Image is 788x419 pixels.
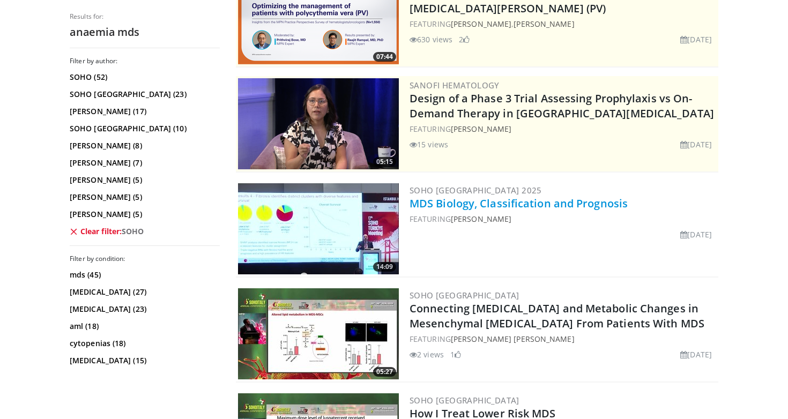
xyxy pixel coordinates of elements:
a: mds (45) [70,270,217,280]
a: SOHO [GEOGRAPHIC_DATA] [410,395,519,406]
li: 1 [450,349,461,360]
div: FEATURING [410,123,716,134]
a: MDS Biology, Classification and Prognosis [410,196,628,211]
a: [PERSON_NAME] [451,124,511,134]
span: SOHO [122,226,144,237]
a: SOHO [GEOGRAPHIC_DATA] [410,290,519,301]
a: SOHO [GEOGRAPHIC_DATA] 2025 [410,185,542,196]
a: Design of a Phase 3 Trial Assessing Prophylaxis vs On-Demand Therapy in [GEOGRAPHIC_DATA][MEDICAL... [410,91,714,121]
h3: Filter by author: [70,57,220,65]
a: cytopenias (18) [70,338,217,349]
a: [PERSON_NAME] (17) [70,106,217,117]
a: [PERSON_NAME] [451,214,511,224]
div: FEATURING , [410,18,716,29]
a: [PERSON_NAME] (5) [70,175,217,185]
span: 14:09 [373,262,396,272]
li: [DATE] [680,229,712,240]
li: 2 [459,34,470,45]
img: 1cec1d72-e505-4df9-bf13-99a208a07c20.300x170_q85_crop-smart_upscale.jpg [238,288,399,379]
a: 05:15 [238,78,399,169]
a: [PERSON_NAME] [514,19,574,29]
li: 15 views [410,139,448,150]
a: [PERSON_NAME] (5) [70,209,217,220]
span: 05:27 [373,367,396,377]
li: 2 views [410,349,444,360]
img: e481f78a-e552-4a90-ae3a-0e035fddc32c.300x170_q85_crop-smart_upscale.jpg [238,183,399,274]
a: [MEDICAL_DATA] (23) [70,304,217,315]
a: Clear filter:SOHO [70,226,217,237]
h3: Filter by condition: [70,255,220,263]
img: ff287320-3a05-4cdf-af53-3ebb8f8d2f14.png.300x170_q85_crop-smart_upscale.png [238,78,399,169]
a: [PERSON_NAME] (7) [70,158,217,168]
li: 630 views [410,34,452,45]
a: SOHO [GEOGRAPHIC_DATA] (10) [70,123,217,134]
p: Results for: [70,12,220,21]
a: 14:09 [238,183,399,274]
span: 07:44 [373,52,396,62]
a: [MEDICAL_DATA] (27) [70,287,217,297]
a: Connecting [MEDICAL_DATA] and Metabolic Changes in Mesenchymal [MEDICAL_DATA] From Patients With MDS [410,301,704,331]
a: [PERSON_NAME] (8) [70,140,217,151]
span: 05:15 [373,157,396,167]
a: [PERSON_NAME] [451,19,511,29]
h2: anaemia mds [70,25,220,39]
a: aml (18) [70,321,217,332]
a: Sanofi Hematology [410,80,500,91]
li: [DATE] [680,349,712,360]
a: 05:27 [238,288,399,379]
a: [PERSON_NAME] (5) [70,192,217,203]
div: FEATURING [410,213,716,225]
a: [PERSON_NAME] [PERSON_NAME] [451,334,575,344]
a: [MEDICAL_DATA] (15) [70,355,217,366]
li: [DATE] [680,34,712,45]
a: SOHO [GEOGRAPHIC_DATA] (23) [70,89,217,100]
a: SOHO (52) [70,72,217,83]
li: [DATE] [680,139,712,150]
div: FEATURING [410,333,716,345]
